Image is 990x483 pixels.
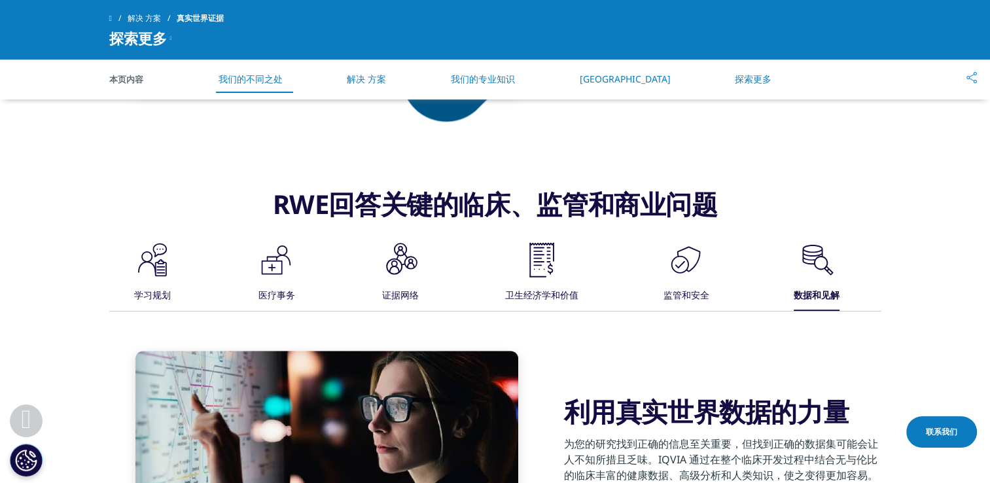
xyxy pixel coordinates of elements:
h3: 利用真实世界数据的力量 [564,395,881,428]
button: 数据和见解 [792,240,840,311]
span: 联系我们 [926,426,957,438]
button: 学习规划 [131,240,172,311]
a: 我们的不同之处 [219,73,283,85]
div: 医疗事务 [258,282,294,311]
a: 解决 方案 [128,7,177,30]
div: 证据网络 [382,282,419,311]
span: 真实世界证据 [177,7,224,30]
a: 探索更多 [735,73,771,85]
button: 证据网络 [379,240,420,311]
button: 监管和安全 [661,240,709,311]
div: 卫生经济学和价值 [505,282,578,311]
a: 联系我们 [906,416,977,448]
div: 数据和见解 [794,282,840,311]
button: Cookie 设置 [10,444,43,476]
div: 监管和安全 [663,282,709,311]
span: 本页内容 [109,73,181,86]
a: 我们的专业知识 [451,73,515,85]
span: 探索更多 [109,30,167,46]
button: 卫生经济学和价值 [503,240,578,311]
h3: RWE回答关键的临床、监管和商业问题 [109,188,881,240]
button: 医疗事务 [255,240,296,311]
div: 学习规划 [134,282,171,311]
a: [GEOGRAPHIC_DATA] [580,73,671,85]
a: 解决 方案 [347,73,386,85]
